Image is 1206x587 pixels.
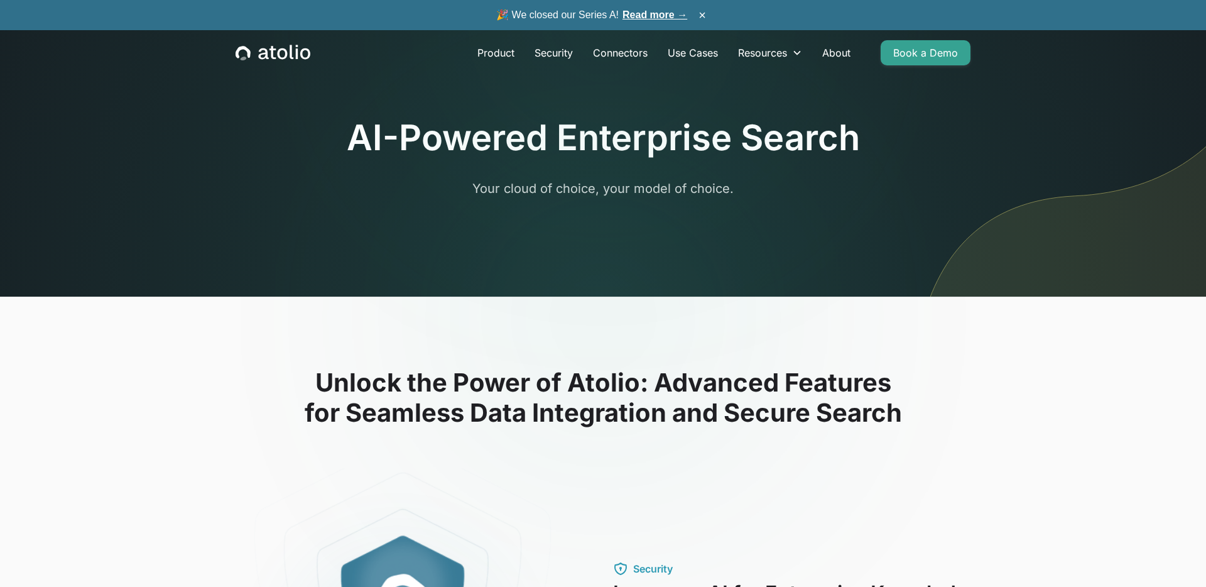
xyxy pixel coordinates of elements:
[738,45,787,60] div: Resources
[622,9,687,20] a: Read more →
[911,5,1206,297] img: line
[583,40,658,65] a: Connectors
[633,561,673,576] div: Security
[728,40,812,65] div: Resources
[201,368,1005,428] h2: Unlock the Power of Atolio: Advanced Features for Seamless Data Integration and Secure Search
[812,40,861,65] a: About
[236,45,310,61] a: home
[347,117,860,159] h1: AI-Powered Enterprise Search
[362,179,844,198] p: Your cloud of choice, your model of choice.
[524,40,583,65] a: Security
[695,8,710,22] button: ×
[658,40,728,65] a: Use Cases
[1143,527,1206,587] iframe: Chat Widget
[881,40,970,65] a: Book a Demo
[496,8,687,23] span: 🎉 We closed our Series A!
[467,40,524,65] a: Product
